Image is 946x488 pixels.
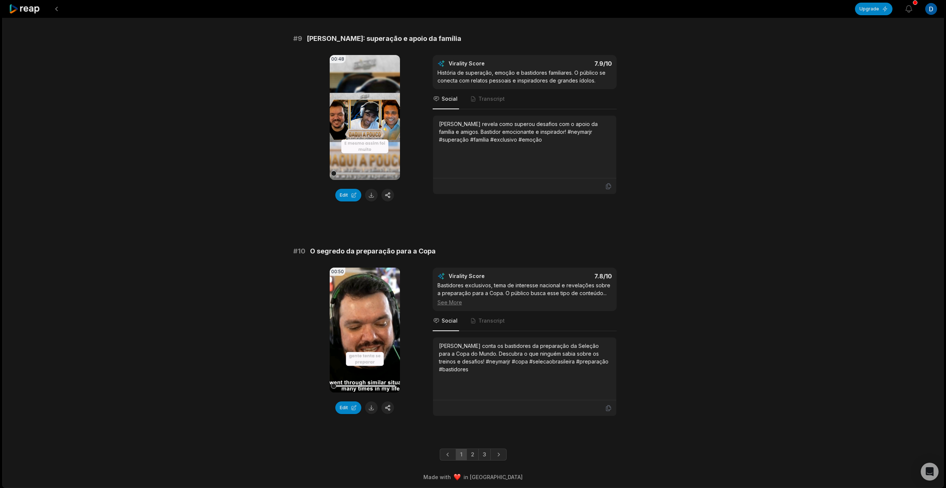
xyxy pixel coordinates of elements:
div: 7.8 /10 [532,272,612,280]
span: # 10 [293,246,306,256]
button: Upgrade [855,3,892,15]
a: Next page [490,449,507,460]
span: O segredo da preparação para a Copa [310,246,436,256]
a: Previous page [440,449,456,460]
a: Page 1 is your current page [456,449,467,460]
div: [PERSON_NAME] conta os bastidores da preparação da Seleção para a Copa do Mundo. Descubra o que n... [439,342,610,373]
span: Social [442,317,458,324]
div: Virality Score [449,60,529,67]
div: Made with in [GEOGRAPHIC_DATA] [9,473,937,481]
a: Page 3 [478,449,491,460]
div: Open Intercom Messenger [921,463,939,481]
a: Page 2 [466,449,479,460]
span: # 9 [293,33,302,44]
div: Bastidores exclusivos, tema de interesse nacional e revelações sobre a preparação para a Copa. O ... [438,281,612,306]
nav: Tabs [433,89,617,109]
video: Your browser does not support mp4 format. [330,55,400,180]
span: Transcript [478,317,505,324]
nav: Tabs [433,311,617,331]
span: Social [442,95,458,103]
button: Edit [335,189,361,201]
div: [PERSON_NAME] revela como superou desafios com o apoio da família e amigos. Bastidor emocionante ... [439,120,610,143]
div: See More [438,298,612,306]
video: Your browser does not support mp4 format. [330,268,400,392]
img: heart emoji [454,474,461,481]
span: Transcript [478,95,505,103]
ul: Pagination [440,449,507,460]
span: [PERSON_NAME]: superação e apoio da família [307,33,461,44]
button: Edit [335,401,361,414]
div: Virality Score [449,272,529,280]
div: 7.9 /10 [532,60,612,67]
div: História de superação, emoção e bastidores familiares. O público se conecta com relatos pessoais ... [438,69,612,84]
